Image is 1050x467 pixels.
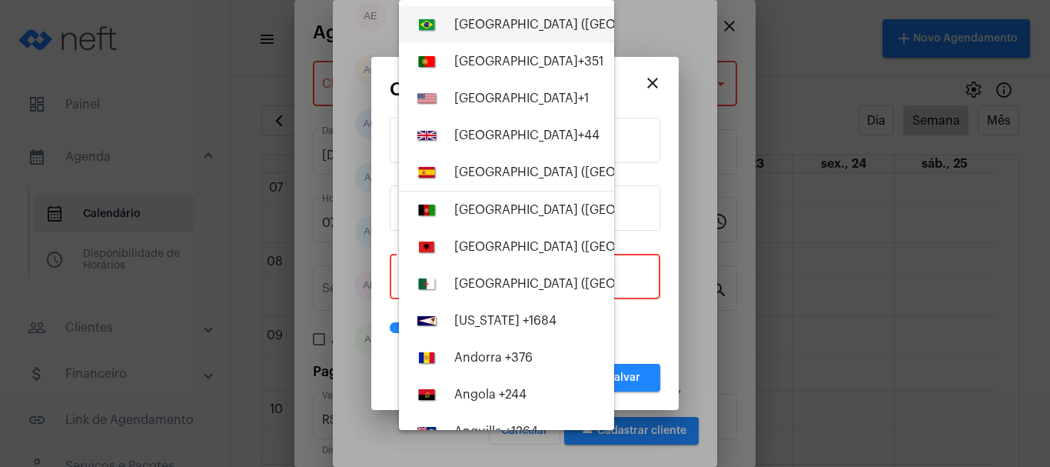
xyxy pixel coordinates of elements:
span: +1 [578,92,589,105]
div: [US_STATE] +1684 [454,314,557,328]
div: [GEOGRAPHIC_DATA] ([GEOGRAPHIC_DATA]) [454,18,733,32]
div: Andorra +376 [454,351,533,365]
div: Anguilla +1264 [454,425,538,439]
div: [GEOGRAPHIC_DATA] [454,92,589,105]
span: +44 [578,129,600,142]
div: [GEOGRAPHIC_DATA] (‫[GEOGRAPHIC_DATA]‬‎) +93 [454,203,737,217]
div: [GEOGRAPHIC_DATA] ([GEOGRAPHIC_DATA]) [454,165,734,179]
div: [GEOGRAPHIC_DATA] (‫[GEOGRAPHIC_DATA]‬‎) +213 [454,277,741,291]
div: Angola +244 [454,388,527,402]
span: +351 [578,55,603,68]
div: [GEOGRAPHIC_DATA] ([GEOGRAPHIC_DATA]) +355 [454,240,743,254]
div: [GEOGRAPHIC_DATA] [454,55,603,68]
div: [GEOGRAPHIC_DATA] [454,128,600,142]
